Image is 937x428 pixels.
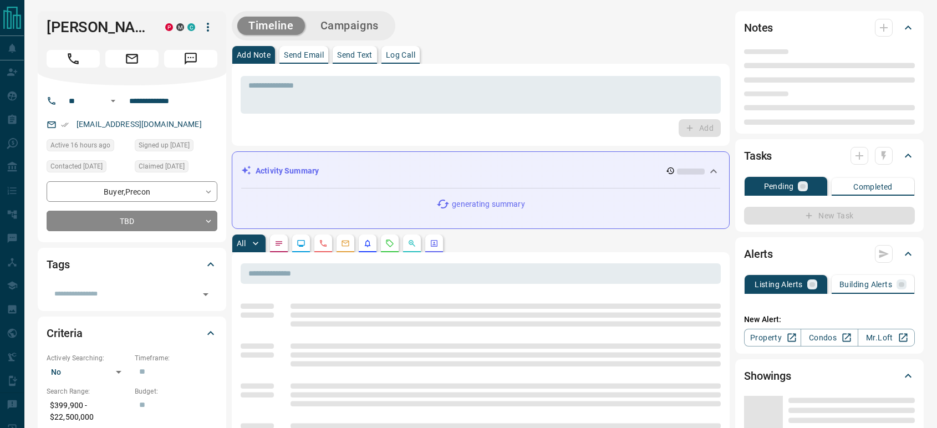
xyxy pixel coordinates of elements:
[319,239,328,248] svg: Calls
[47,324,83,342] h2: Criteria
[297,239,305,248] svg: Lead Browsing Activity
[50,140,110,151] span: Active 16 hours ago
[47,251,217,278] div: Tags
[764,182,794,190] p: Pending
[198,287,213,302] button: Open
[47,396,129,426] p: $399,900 - $22,500,000
[755,281,803,288] p: Listing Alerts
[187,23,195,31] div: condos.ca
[744,241,915,267] div: Alerts
[385,239,394,248] svg: Requests
[363,239,372,248] svg: Listing Alerts
[341,239,350,248] svg: Emails
[50,161,103,172] span: Contacted [DATE]
[135,139,217,155] div: Wed May 21 2025
[47,181,217,202] div: Buyer , Precon
[139,140,190,151] span: Signed up [DATE]
[284,51,324,59] p: Send Email
[135,386,217,396] p: Budget:
[47,386,129,396] p: Search Range:
[47,363,129,381] div: No
[106,94,120,108] button: Open
[744,314,915,325] p: New Alert:
[853,183,893,191] p: Completed
[237,51,271,59] p: Add Note
[744,14,915,41] div: Notes
[47,50,100,68] span: Call
[430,239,439,248] svg: Agent Actions
[408,239,416,248] svg: Opportunities
[744,363,915,389] div: Showings
[47,160,129,176] div: Thu May 22 2025
[858,329,915,347] a: Mr.Loft
[61,121,69,129] svg: Email Verified
[77,120,202,129] a: [EMAIL_ADDRESS][DOMAIN_NAME]
[47,256,69,273] h2: Tags
[47,139,129,155] div: Mon Aug 11 2025
[47,353,129,363] p: Actively Searching:
[744,147,772,165] h2: Tasks
[337,51,373,59] p: Send Text
[135,160,217,176] div: Thu May 22 2025
[744,329,801,347] a: Property
[256,165,319,177] p: Activity Summary
[839,281,892,288] p: Building Alerts
[237,240,246,247] p: All
[241,161,720,181] div: Activity Summary
[386,51,415,59] p: Log Call
[744,367,791,385] h2: Showings
[176,23,184,31] div: mrloft.ca
[165,23,173,31] div: property.ca
[47,18,149,36] h1: [PERSON_NAME]
[105,50,159,68] span: Email
[801,329,858,347] a: Condos
[309,17,390,35] button: Campaigns
[237,17,305,35] button: Timeline
[135,353,217,363] p: Timeframe:
[274,239,283,248] svg: Notes
[452,198,524,210] p: generating summary
[164,50,217,68] span: Message
[744,245,773,263] h2: Alerts
[744,19,773,37] h2: Notes
[47,211,217,231] div: TBD
[744,142,915,169] div: Tasks
[139,161,185,172] span: Claimed [DATE]
[47,320,217,347] div: Criteria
